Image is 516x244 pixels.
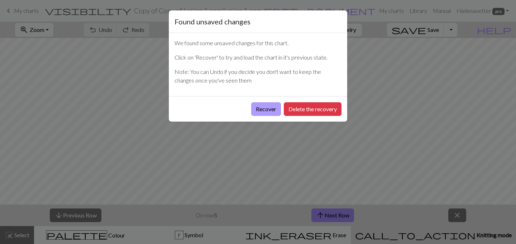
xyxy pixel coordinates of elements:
button: Delete the recovery [284,102,341,116]
h5: Found unsaved changes [175,16,250,27]
p: Click on 'Recover' to try and load the chart in it's previous state. [175,53,341,62]
button: Recover [251,102,281,116]
p: Note: You can Undo if you decide you don't want to keep the changes once you've seen them [175,67,341,85]
p: We found some unsaved changes for this chart. [175,39,341,47]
